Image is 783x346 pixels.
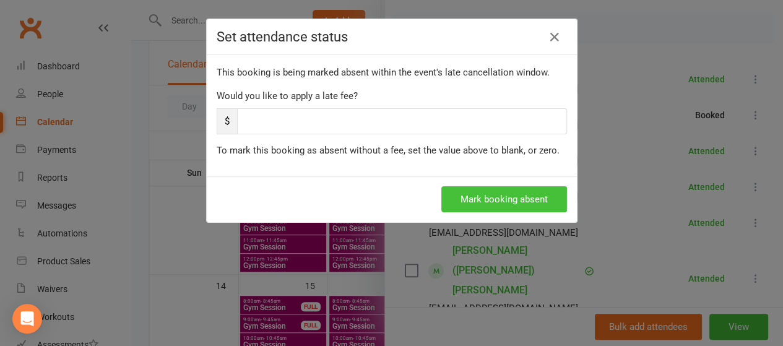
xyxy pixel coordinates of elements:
h4: Set attendance status [217,29,567,45]
div: Open Intercom Messenger [12,304,42,334]
div: This booking is being marked absent within the event's late cancellation window. [217,65,567,80]
div: Would you like to apply a late fee? [217,89,567,103]
span: $ [217,108,237,134]
a: Close [545,27,565,47]
button: Mark booking absent [441,186,567,212]
div: To mark this booking as absent without a fee, set the value above to blank, or zero. [217,143,567,158]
